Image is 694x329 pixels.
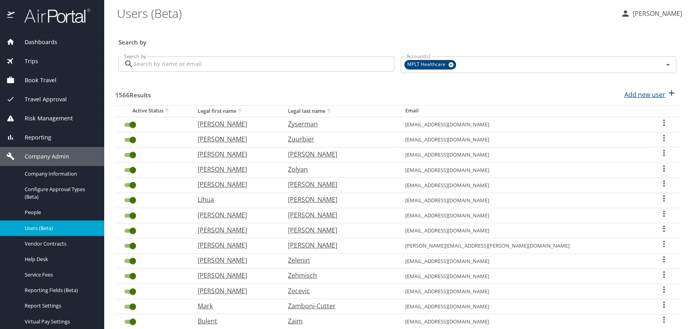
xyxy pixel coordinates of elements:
[198,286,272,296] p: [PERSON_NAME]
[15,133,51,142] span: Reporting
[198,271,272,280] p: [PERSON_NAME]
[198,316,272,326] p: Bulent
[624,90,665,99] p: Add new user
[198,164,272,174] p: [PERSON_NAME]
[15,38,57,46] span: Dashboards
[134,56,395,72] input: Search by name or email
[25,240,95,248] span: Vendor Contracts
[288,149,389,159] p: [PERSON_NAME]
[198,195,272,204] p: Lihua
[399,238,649,254] td: [PERSON_NAME][EMAIL_ADDRESS][PERSON_NAME][DOMAIN_NAME]
[25,255,95,263] span: Help Desk
[25,318,95,325] span: Virtual Pay Settings
[288,180,389,189] p: [PERSON_NAME]
[163,107,171,115] button: sort
[399,178,649,193] td: [EMAIL_ADDRESS][DOMAIN_NAME]
[288,195,389,204] p: [PERSON_NAME]
[115,105,191,117] th: Active Status
[399,163,649,178] td: [EMAIL_ADDRESS][DOMAIN_NAME]
[15,76,56,85] span: Book Travel
[288,210,389,220] p: [PERSON_NAME]
[399,299,649,314] td: [EMAIL_ADDRESS][DOMAIN_NAME]
[198,255,272,265] p: [PERSON_NAME]
[288,164,389,174] p: Zolyan
[288,225,389,235] p: [PERSON_NAME]
[404,60,451,69] span: MPLT Healthcare
[399,223,649,238] td: [EMAIL_ADDRESS][DOMAIN_NAME]
[198,301,272,311] p: Mark
[25,186,95,201] span: Configure Approval Types (Beta)
[399,132,649,147] td: [EMAIL_ADDRESS][DOMAIN_NAME]
[399,147,649,163] td: [EMAIL_ADDRESS][DOMAIN_NAME]
[25,271,95,279] span: Service Fees
[325,108,333,115] button: sort
[191,105,282,117] th: Legal first name
[236,108,244,115] button: sort
[15,114,73,123] span: Risk Management
[198,225,272,235] p: [PERSON_NAME]
[15,57,38,66] span: Trips
[399,269,649,284] td: [EMAIL_ADDRESS][DOMAIN_NAME]
[117,1,614,25] h1: Users (Beta)
[15,95,67,104] span: Travel Approval
[198,149,272,159] p: [PERSON_NAME]
[399,208,649,223] td: [EMAIL_ADDRESS][DOMAIN_NAME]
[399,117,649,132] td: [EMAIL_ADDRESS][DOMAIN_NAME]
[25,170,95,178] span: Company Information
[663,59,674,70] button: Open
[25,302,95,310] span: Report Settings
[7,8,16,23] img: icon-airportal.png
[25,286,95,294] span: Reporting Fields (Beta)
[198,240,272,250] p: [PERSON_NAME]
[25,224,95,232] span: Users (Beta)
[198,134,272,144] p: [PERSON_NAME]
[115,86,151,100] h3: 1566 Results
[16,8,90,23] img: airportal-logo.png
[404,60,456,70] div: MPLT Healthcare
[399,193,649,208] td: [EMAIL_ADDRESS][DOMAIN_NAME]
[25,209,95,216] span: People
[618,6,685,21] button: [PERSON_NAME]
[288,286,389,296] p: Zecevic
[198,119,272,129] p: [PERSON_NAME]
[399,105,649,117] th: Email
[399,254,649,269] td: [EMAIL_ADDRESS][DOMAIN_NAME]
[198,180,272,189] p: [PERSON_NAME]
[288,316,389,326] p: Zaim
[621,86,680,103] button: Add new user
[288,301,389,311] p: Zamboni-Cutter
[399,284,649,299] td: [EMAIL_ADDRESS][DOMAIN_NAME]
[288,240,389,250] p: [PERSON_NAME]
[282,105,399,117] th: Legal last name
[288,255,389,265] p: Zelenin
[119,33,677,47] h3: Search by
[288,134,389,144] p: Zuurbier
[198,210,272,220] p: [PERSON_NAME]
[15,152,69,161] span: Company Admin
[288,271,389,280] p: Zehmisch
[630,9,682,18] p: [PERSON_NAME]
[288,119,389,129] p: Zyserman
